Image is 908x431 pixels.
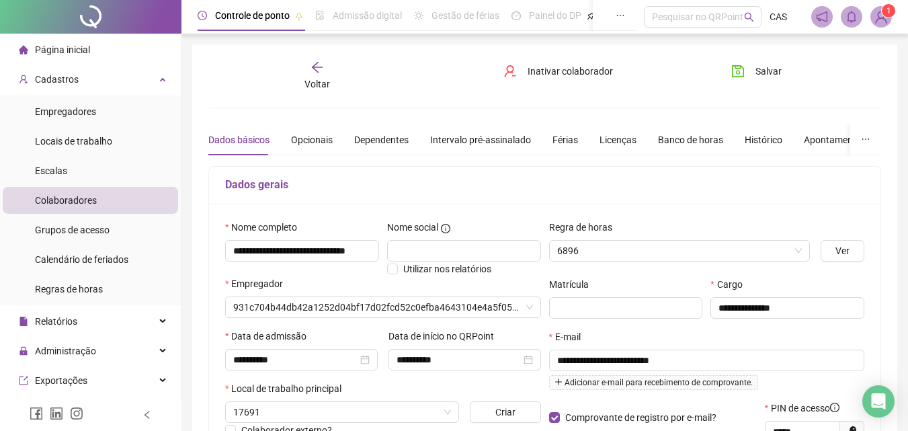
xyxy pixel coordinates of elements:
[600,132,636,147] div: Licenças
[35,136,112,147] span: Locais de trabalho
[821,240,864,262] button: Ver
[731,65,745,78] span: save
[721,61,792,82] button: Salvar
[35,254,128,265] span: Calendário de feriados
[549,329,589,344] label: E-mail
[19,75,28,84] span: user-add
[771,401,839,416] span: PIN de acesso
[233,297,533,317] span: 931c704b44db42a1252d04bf17d02fcd52c0efba4643104e4a5f05833bdd5210
[565,412,716,423] span: Comprovante de registro por e-mail?
[295,12,303,20] span: pushpin
[225,381,350,396] label: Local de trabalho principal
[35,106,96,117] span: Empregadores
[35,284,103,295] span: Regras de horas
[511,11,521,20] span: dashboard
[549,277,597,292] label: Matrícula
[431,10,499,21] span: Gestão de férias
[35,165,67,176] span: Escalas
[871,7,891,27] img: 12115
[414,11,423,20] span: sun
[35,195,97,206] span: Colaboradores
[710,277,751,292] label: Cargo
[35,225,110,235] span: Grupos de acesso
[70,407,83,420] span: instagram
[215,10,290,21] span: Controle de ponto
[804,132,866,147] div: Apontamentos
[35,316,77,327] span: Relatórios
[30,407,43,420] span: facebook
[19,376,28,385] span: export
[208,132,270,147] div: Dados básicos
[862,385,895,418] div: Open Intercom Messenger
[557,241,802,261] span: 6896
[291,132,333,147] div: Opcionais
[882,4,895,17] sup: Atualize o seu contato no menu Meus Dados
[35,346,96,356] span: Administração
[50,407,63,420] span: linkedin
[861,134,870,144] span: ellipsis
[554,378,563,386] span: plus
[503,65,517,78] span: user-delete
[430,132,531,147] div: Intervalo pré-assinalado
[493,61,623,82] button: Inativar colaborador
[770,9,787,24] span: CAS
[19,317,28,326] span: file
[745,132,782,147] div: Histórico
[616,11,625,20] span: ellipsis
[552,132,578,147] div: Férias
[333,10,402,21] span: Admissão digital
[19,346,28,356] span: lock
[886,6,891,15] span: 1
[198,11,207,20] span: clock-circle
[225,276,292,291] label: Empregador
[35,375,87,386] span: Exportações
[315,11,325,20] span: file-done
[529,10,581,21] span: Painel do DP
[587,12,595,20] span: pushpin
[403,264,491,274] span: Utilizar nos relatórios
[354,132,409,147] div: Dependentes
[441,224,450,233] span: info-circle
[549,375,758,390] span: Adicionar e-mail para recebimento de comprovante.
[830,403,839,412] span: info-circle
[850,124,881,155] button: ellipsis
[225,220,306,235] label: Nome completo
[845,11,858,23] span: bell
[755,64,782,79] span: Salvar
[225,177,864,193] h5: Dados gerais
[388,329,503,344] label: Data de início no QRPoint
[19,45,28,54] span: home
[549,220,621,235] label: Regra de horas
[35,74,79,85] span: Cadastros
[387,220,438,235] span: Nome social
[470,401,540,423] button: Criar
[835,243,850,258] span: Ver
[528,64,613,79] span: Inativar colaborador
[225,329,315,344] label: Data de admissão
[658,132,723,147] div: Banco de horas
[35,44,90,55] span: Página inicial
[311,61,324,74] span: arrow-left
[233,402,451,422] span: 17691
[304,79,330,89] span: Voltar
[142,410,152,420] span: left
[744,12,754,22] span: search
[495,405,515,420] span: Criar
[816,11,828,23] span: notification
